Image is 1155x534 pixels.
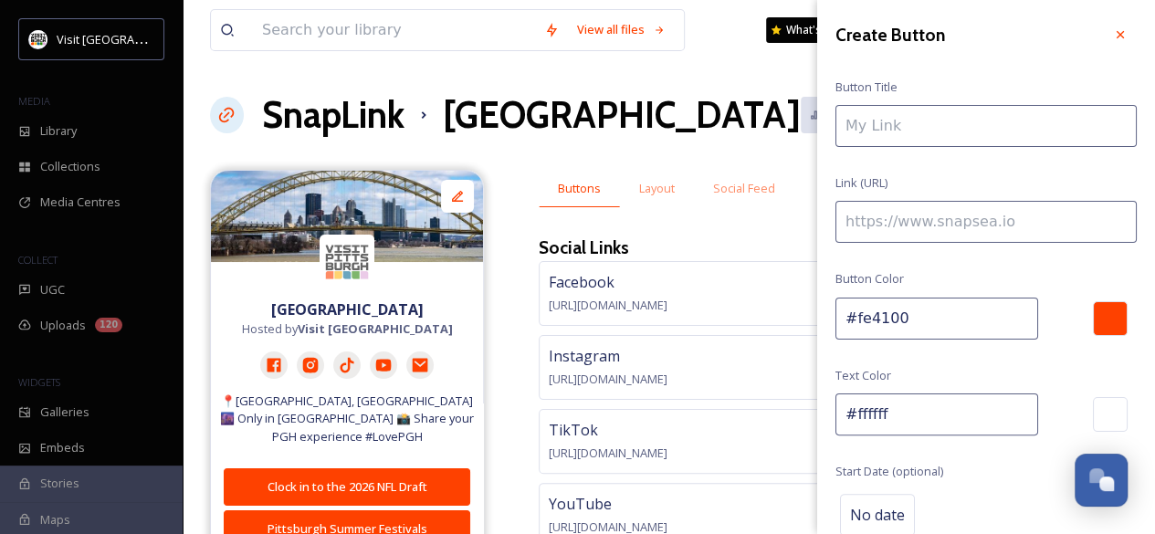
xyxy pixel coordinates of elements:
span: Visit [GEOGRAPHIC_DATA] [57,30,198,47]
span: Library [40,122,77,140]
span: YouTube [549,494,612,514]
button: Clock in to the 2026 NFL Draft [224,468,470,506]
span: 📍[GEOGRAPHIC_DATA], [GEOGRAPHIC_DATA] 🌆 Only in [GEOGRAPHIC_DATA] 📸 Share your PGH experience #Lo... [220,393,474,445]
span: UGC [40,281,65,298]
button: Open Chat [1075,454,1128,507]
span: Buttons [558,180,601,197]
input: https://www.snapsea.io [835,201,1137,243]
h1: [GEOGRAPHIC_DATA] [443,88,801,142]
span: Text Color [835,367,891,384]
div: 120 [95,318,122,332]
a: Analytics [801,97,898,132]
span: MEDIA [18,94,50,108]
strong: Visit [GEOGRAPHIC_DATA] [298,320,453,337]
a: What's New [766,17,857,43]
span: Button Title [835,79,898,96]
span: TikTok [549,420,598,440]
strong: [GEOGRAPHIC_DATA] [271,299,424,319]
img: unnamed.jpg [29,30,47,48]
span: Collections [40,158,100,175]
h3: Social Links [539,235,629,261]
span: WIDGETS [18,375,60,389]
input: My Link [835,105,1137,147]
a: SnapLink [262,88,404,142]
span: [URL][DOMAIN_NAME] [549,445,667,461]
span: Hosted by [242,320,453,338]
span: Uploads [40,317,86,334]
span: [URL][DOMAIN_NAME] [549,371,667,387]
h3: Create Button [835,22,945,48]
span: Media Centres [40,194,121,211]
span: No date [850,504,905,526]
span: Facebook [549,272,614,292]
span: Social Feed [713,180,775,197]
input: Search your library [253,10,535,50]
span: COLLECT [18,253,58,267]
span: Embeds [40,439,85,456]
img: unnamed.jpg [320,235,374,289]
div: Clock in to the 2026 NFL Draft [234,478,460,496]
span: Start Date (optional) [835,463,943,480]
span: Link (URL) [835,174,887,192]
a: View all files [568,12,675,47]
span: Instagram [549,346,620,366]
span: Button Color [835,270,904,288]
span: Layout [639,180,675,197]
span: Maps [40,511,70,529]
span: [URL][DOMAIN_NAME] [549,297,667,313]
span: Stories [40,475,79,492]
img: ac0349ef-b143-4b3b-8a6b-147128f579c3.jpg [211,171,483,262]
button: Analytics [801,97,889,132]
span: Galleries [40,403,89,421]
